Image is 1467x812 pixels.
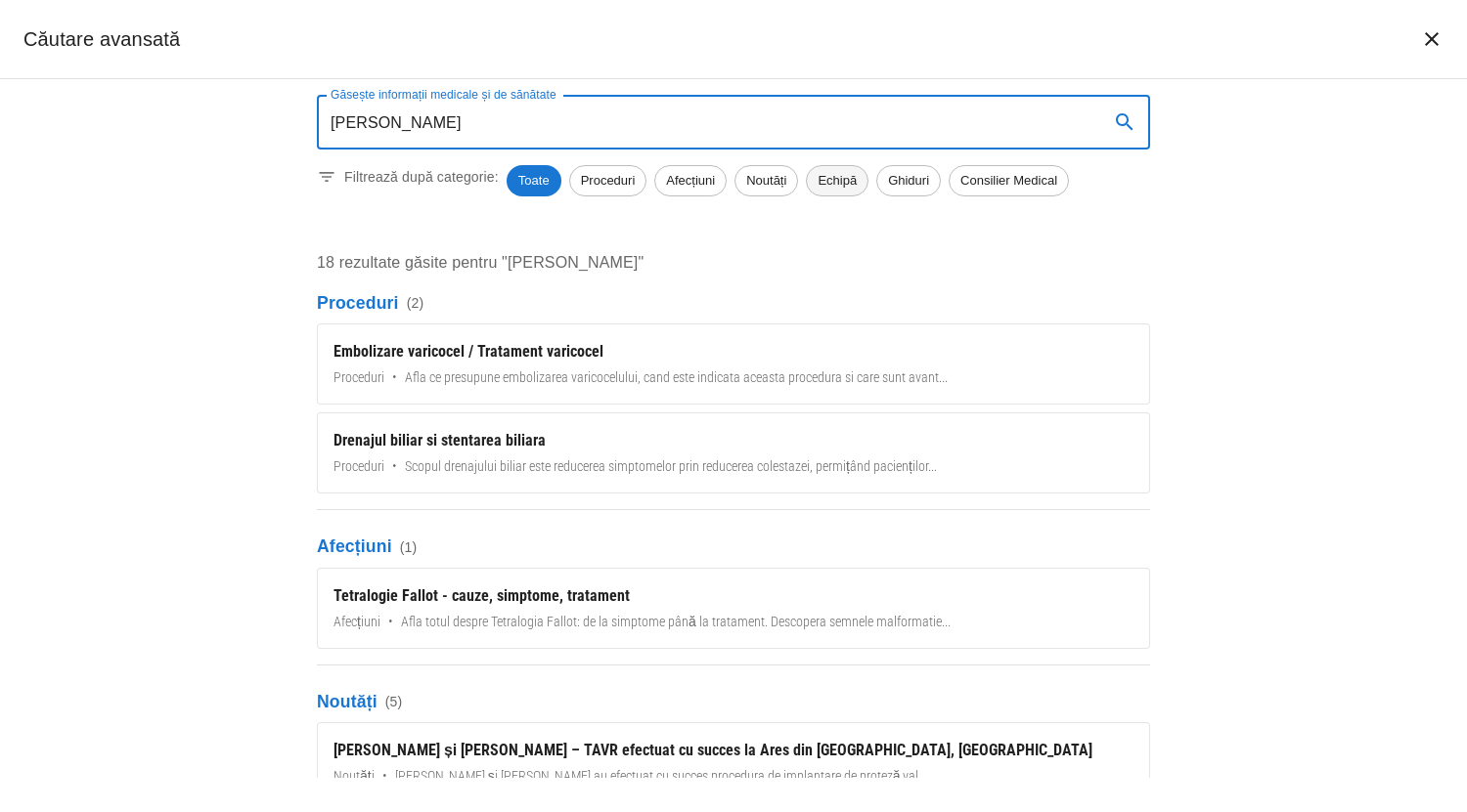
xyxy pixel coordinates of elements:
[405,367,948,388] span: Afla ce presupune embolizarea varicocelului, cand este indicata aceasta procedura si care sunt av...
[807,171,867,191] span: Echipă
[317,412,1150,493] a: Drenajul biliar si stentarea biliaraProceduri•Scopul drenajului biliar este reducerea simptomelor...
[950,171,1068,191] span: Consilier Medical
[317,568,1150,649] a: Tetralogie Fallot - cauze, simptome, tratamentAfecțiuni•Afla totul despre Tetralogia Fallot: de l...
[655,171,726,191] span: Afecțiuni
[317,290,1150,316] p: Proceduri
[401,612,951,632] span: Afla totul despre Tetralogia Fallot: de la simptome până la tratament. Descopera semnele malforma...
[333,340,1134,363] div: Embolizare varicocel / Tratament varicocel
[734,165,798,196] div: Noutăți
[654,165,727,196] div: Afecțiuni
[400,537,418,557] span: ( 1 )
[317,722,1150,803] a: [PERSON_NAME] și [PERSON_NAME] – TAVR efectuat cu succes la Ares din [GEOGRAPHIC_DATA], [GEOGRAPH...
[333,429,1134,452] div: Drenajul biliar si stentarea biliara
[23,23,180,55] h2: Căutare avansată
[395,766,928,787] span: [PERSON_NAME] și [PERSON_NAME] au efectuat cu succes procedura de implantare de proteză val ...
[333,584,1134,608] div: Tetralogie Fallot - cauze, simptome, tratament
[735,171,797,191] span: Noutăți
[333,612,380,632] span: Afecțiuni
[392,456,397,477] span: •
[877,171,940,191] span: Ghiduri
[570,171,646,191] span: Proceduri
[569,165,647,196] div: Proceduri
[317,95,1093,150] input: Introduceți un termen pentru căutare...
[392,367,397,388] span: •
[382,766,387,787] span: •
[407,293,424,313] span: ( 2 )
[1101,99,1148,146] button: search
[507,171,561,191] span: Toate
[405,456,937,477] span: Scopul drenajului biliar este reducerea simptomelor prin reducerea colestazei, permițând pacienți...
[317,251,1150,275] p: 18 rezultate găsite pentru "[PERSON_NAME]"
[333,367,384,388] span: Proceduri
[331,86,556,103] label: Găsește informații medicale și de sănătate
[317,323,1150,405] a: Embolizare varicocel / Tratament varicocelProceduri•Afla ce presupune embolizarea varicocelului, ...
[876,165,941,196] div: Ghiduri
[949,165,1069,196] div: Consilier Medical
[333,739,1134,762] div: [PERSON_NAME] și [PERSON_NAME] – TAVR efectuat cu succes la Ares din [GEOGRAPHIC_DATA], [GEOGRAPH...
[388,612,393,632] span: •
[317,689,1150,714] p: Noutăți
[344,167,499,187] p: Filtrează după categorie:
[806,165,868,196] div: Echipă
[333,766,375,787] span: Noutăți
[333,456,384,477] span: Proceduri
[317,534,1150,559] p: Afecțiuni
[385,692,403,711] span: ( 5 )
[1408,16,1455,63] button: închide căutarea
[507,165,561,196] div: Toate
